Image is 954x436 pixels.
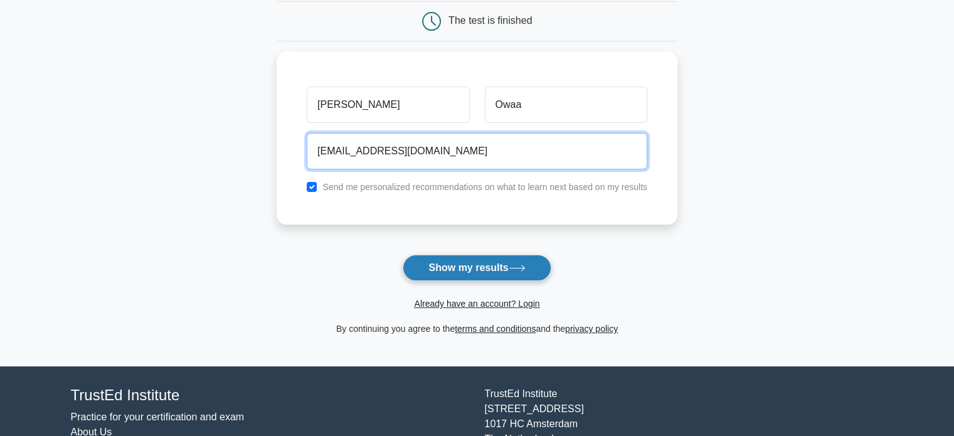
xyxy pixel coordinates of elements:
[71,412,245,422] a: Practice for your certification and exam
[448,15,532,26] div: The test is finished
[485,87,647,123] input: Last name
[307,87,469,123] input: First name
[403,255,551,281] button: Show my results
[565,324,618,334] a: privacy policy
[455,324,536,334] a: terms and conditions
[322,182,647,192] label: Send me personalized recommendations on what to learn next based on my results
[71,386,470,405] h4: TrustEd Institute
[269,321,685,336] div: By continuing you agree to the and the
[414,299,539,309] a: Already have an account? Login
[307,133,647,169] input: Email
